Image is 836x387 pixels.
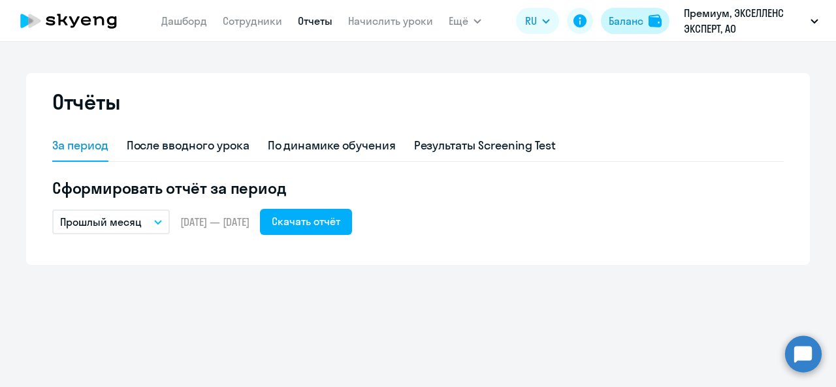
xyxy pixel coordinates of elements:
div: Результаты Screening Test [414,137,556,154]
span: RU [525,13,537,29]
div: По динамике обучения [268,137,396,154]
a: Дашборд [161,14,207,27]
span: Ещё [449,13,468,29]
h5: Сформировать отчёт за период [52,178,784,198]
h2: Отчёты [52,89,120,115]
button: Ещё [449,8,481,34]
span: [DATE] — [DATE] [180,215,249,229]
p: Прошлый месяц [60,214,142,230]
p: Премиум, ЭКСЕЛЛЕНС ЭКСПЕРТ, АО [684,5,805,37]
a: Начислить уроки [348,14,433,27]
div: Скачать отчёт [272,213,340,229]
button: Прошлый месяц [52,209,170,234]
button: Премиум, ЭКСЕЛЛЕНС ЭКСПЕРТ, АО [677,5,825,37]
a: Отчеты [298,14,332,27]
a: Сотрудники [223,14,282,27]
button: Скачать отчёт [260,209,352,235]
button: RU [516,8,559,34]
div: После вводного урока [127,137,249,154]
img: balance [649,14,662,27]
button: Балансbalance [601,8,669,34]
div: За период [52,137,108,154]
div: Баланс [609,13,643,29]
